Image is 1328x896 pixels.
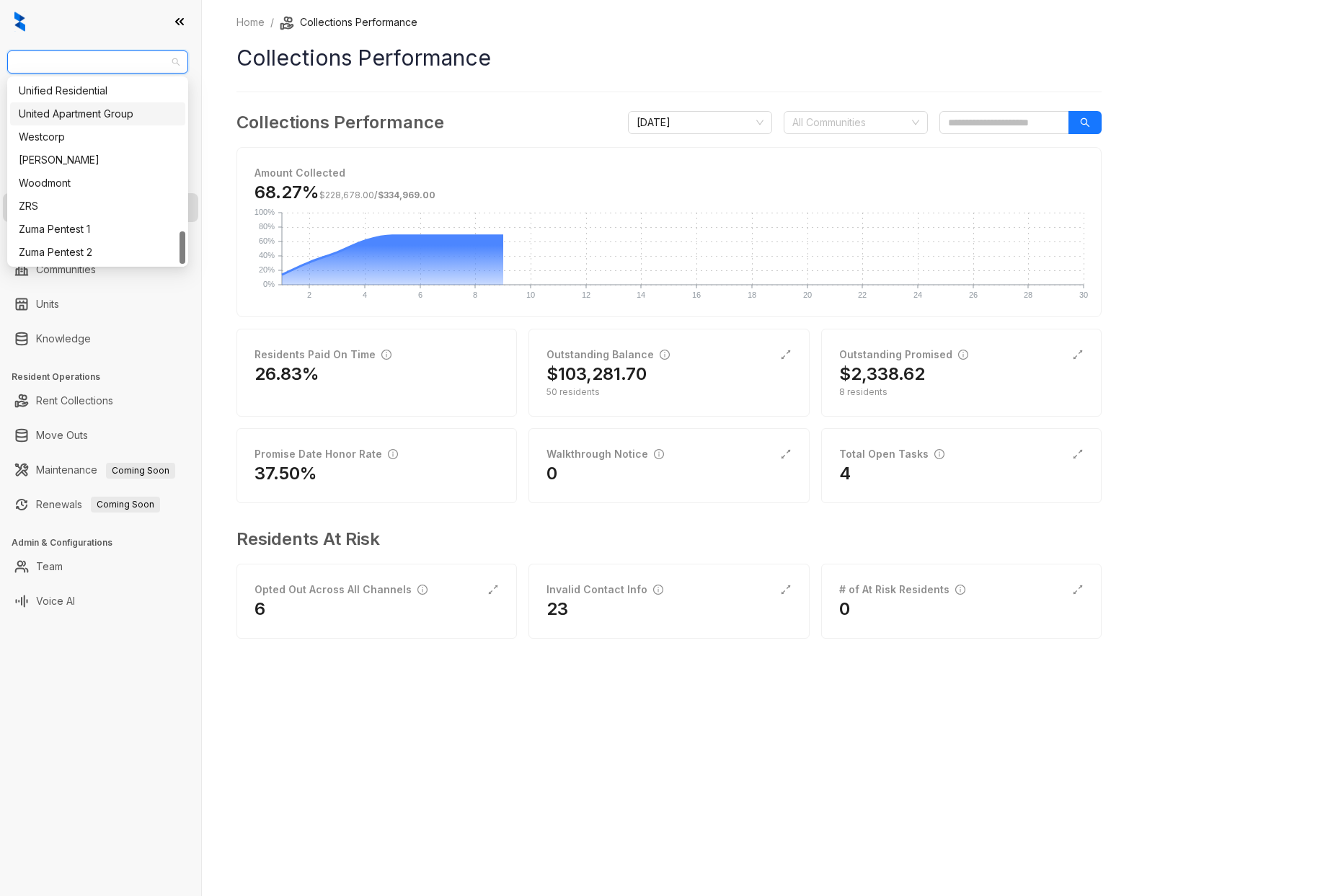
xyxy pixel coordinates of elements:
span: info-circle [381,350,391,360]
span: expand-alt [1072,349,1084,360]
h3: Residents At Risk [236,526,1090,552]
div: Invalid Contact Info [546,582,663,598]
text: 40% [259,251,275,260]
div: United Apartment Group [10,102,185,125]
h2: 23 [546,598,568,621]
div: ZRS [19,198,177,214]
h3: Collections Performance [236,110,444,136]
text: 10 [526,290,535,299]
text: 14 [637,290,645,299]
text: 100% [254,208,275,216]
a: Home [234,14,267,30]
span: expand-alt [487,584,499,595]
span: RR Living [16,51,180,73]
text: 12 [582,290,590,299]
div: Outstanding Promised [839,347,968,363]
span: September 2025 [637,112,763,133]
strong: Amount Collected [254,167,345,179]
text: 22 [858,290,867,299]
li: Collections [3,193,198,222]
div: # of At Risk Residents [839,582,965,598]
div: United Apartment Group [19,106,177,122]
span: info-circle [958,350,968,360]
span: $228,678.00 [319,190,374,200]
span: info-circle [955,585,965,595]
a: Communities [36,255,96,284]
span: / [319,190,435,200]
text: 16 [692,290,701,299]
div: Westcorp [10,125,185,148]
div: Unified Residential [10,79,185,102]
text: 18 [748,290,756,299]
a: Units [36,290,59,319]
span: info-circle [654,449,664,459]
div: Zuma Pentest 1 [10,218,185,241]
text: 80% [259,222,275,231]
text: 2 [307,290,311,299]
img: logo [14,12,25,32]
li: Knowledge [3,324,198,353]
div: Zuma Pentest 2 [10,241,185,264]
li: Move Outs [3,421,198,450]
text: 8 [473,290,477,299]
span: info-circle [653,585,663,595]
h2: 0 [839,598,850,621]
text: 20 [803,290,812,299]
a: Voice AI [36,587,75,616]
li: Units [3,290,198,319]
a: Team [36,552,63,581]
span: search [1080,117,1090,128]
div: Woodmont [10,172,185,195]
li: Voice AI [3,587,198,616]
div: Zuma Pentest 2 [19,244,177,260]
text: 0% [263,280,275,288]
div: 8 residents [839,386,1084,399]
text: 24 [913,290,922,299]
div: Outstanding Balance [546,347,670,363]
text: 60% [259,236,275,245]
div: Westcorp [19,129,177,145]
div: Opted Out Across All Channels [254,582,428,598]
a: RenewalsComing Soon [36,490,160,519]
h1: Collections Performance [236,42,1102,74]
h3: 68.27% [254,181,435,204]
li: Renewals [3,490,198,519]
div: ZRS [10,195,185,218]
span: expand-alt [1072,584,1084,595]
a: Rent Collections [36,386,113,415]
text: 6 [418,290,422,299]
div: Walkthrough Notice [546,446,664,462]
h2: 4 [839,462,851,485]
a: Move Outs [36,421,88,450]
div: Total Open Tasks [839,446,944,462]
div: Residents Paid On Time [254,347,391,363]
span: expand-alt [780,349,792,360]
span: info-circle [388,449,398,459]
h2: $103,281.70 [546,363,647,386]
div: Woodmont [19,175,177,191]
div: Zuma Pentest 1 [19,221,177,237]
text: 30 [1079,290,1088,299]
li: Collections Performance [280,14,417,30]
div: Unified Residential [19,83,177,99]
h2: 6 [254,598,265,621]
li: Leads [3,97,198,125]
h3: Admin & Configurations [12,536,201,549]
li: Maintenance [3,456,198,484]
li: Communities [3,255,198,284]
li: / [270,14,274,30]
h2: 37.50% [254,462,317,485]
span: $334,969.00 [378,190,435,200]
div: Winther [10,148,185,172]
text: 28 [1024,290,1032,299]
text: 20% [259,265,275,274]
text: 4 [363,290,367,299]
h2: $2,338.62 [839,363,925,386]
span: expand-alt [780,584,792,595]
span: info-circle [934,449,944,459]
h2: 0 [546,462,557,485]
span: expand-alt [1072,448,1084,460]
li: Team [3,552,198,581]
a: Knowledge [36,324,91,353]
span: Coming Soon [91,497,160,513]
